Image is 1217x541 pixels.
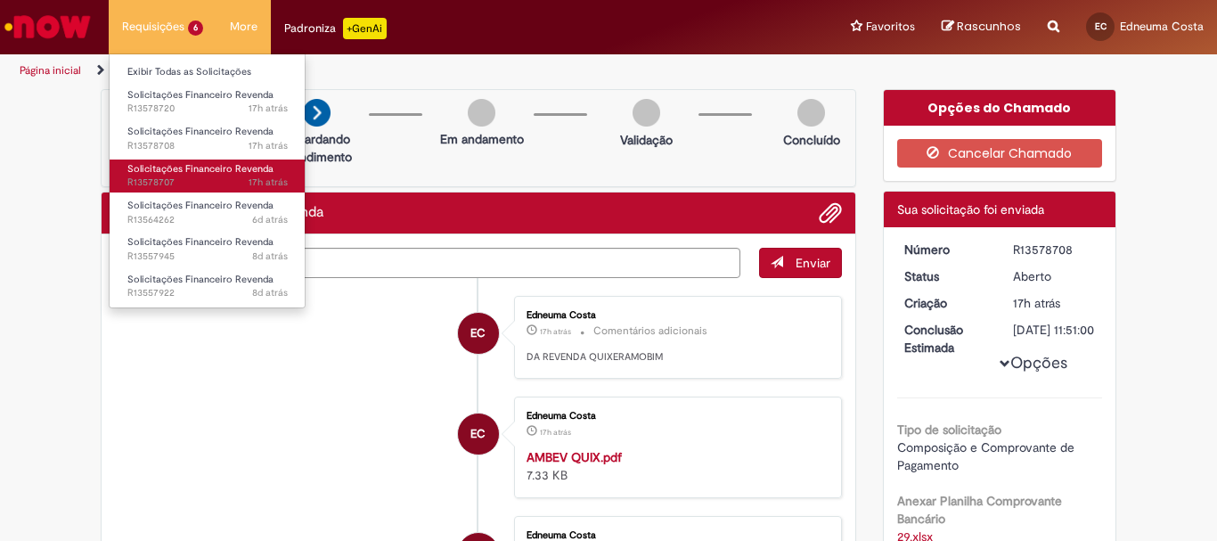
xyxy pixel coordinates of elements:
p: +GenAi [343,18,387,39]
span: Solicitações Financeiro Revenda [127,199,274,212]
span: Rascunhos [957,18,1021,35]
img: arrow-next.png [303,99,331,127]
button: Cancelar Chamado [897,139,1103,168]
span: More [230,18,257,36]
div: Aberto [1013,267,1096,285]
span: R13564262 [127,213,288,227]
div: 29/09/2025 17:50:57 [1013,294,1096,312]
img: img-circle-grey.png [797,99,825,127]
span: Sua solicitação foi enviada [897,201,1044,217]
time: 29/09/2025 17:50:57 [1013,295,1060,311]
span: 8d atrás [252,286,288,299]
a: AMBEV QUIX.pdf [527,449,622,465]
p: DA REVENDA QUIXERAMOBIM [527,350,823,365]
span: Composição e Comprovante de Pagamento [897,439,1078,473]
button: Enviar [759,248,842,278]
div: Edneuma Costa [458,313,499,354]
span: Requisições [122,18,184,36]
span: R13557945 [127,250,288,264]
div: [DATE] 11:51:00 [1013,321,1096,339]
dt: Status [891,267,1001,285]
div: Edneuma Costa [527,411,823,422]
time: 29/09/2025 17:50:58 [249,139,288,152]
span: 17h atrás [249,102,288,115]
span: Solicitações Financeiro Revenda [127,125,274,138]
ul: Requisições [109,53,306,308]
span: 17h atrás [249,139,288,152]
a: Aberto R13557945 : Solicitações Financeiro Revenda [110,233,306,266]
b: Tipo de solicitação [897,422,1001,438]
div: Edneuma Costa [527,530,823,541]
time: 24/09/2025 17:01:56 [252,213,288,226]
a: Rascunhos [942,19,1021,36]
span: R13578708 [127,139,288,153]
div: Edneuma Costa [527,310,823,321]
time: 29/09/2025 17:49:35 [540,427,571,438]
button: Adicionar anexos [819,201,842,225]
span: 17h atrás [249,176,288,189]
span: 17h atrás [1013,295,1060,311]
b: Anexar Planilha Comprovante Bancário [897,493,1062,527]
div: R13578708 [1013,241,1096,258]
span: R13557922 [127,286,288,300]
a: Página inicial [20,63,81,78]
dt: Número [891,241,1001,258]
span: 8d atrás [252,250,288,263]
span: Solicitações Financeiro Revenda [127,88,274,102]
span: EC [470,312,486,355]
span: Solicitações Financeiro Revenda [127,273,274,286]
span: R13578720 [127,102,288,116]
p: Em andamento [440,130,524,148]
time: 23/09/2025 09:58:18 [252,286,288,299]
textarea: Digite sua mensagem aqui... [115,248,740,278]
a: Aberto R13557922 : Solicitações Financeiro Revenda [110,270,306,303]
span: EC [1095,20,1107,32]
div: 7.33 KB [527,448,823,484]
div: Edneuma Costa [458,414,499,455]
span: R13578707 [127,176,288,190]
span: Edneuma Costa [1120,19,1204,34]
small: Comentários adicionais [593,324,707,339]
img: img-circle-grey.png [633,99,660,127]
div: Padroniza [284,18,387,39]
a: Aberto R13578708 : Solicitações Financeiro Revenda [110,122,306,155]
p: Concluído [783,131,840,149]
time: 29/09/2025 17:51:16 [540,326,571,337]
span: 6 [188,20,203,36]
a: Exibir Todas as Solicitações [110,62,306,82]
a: Aberto R13564262 : Solicitações Financeiro Revenda [110,196,306,229]
span: Favoritos [866,18,915,36]
span: 17h atrás [540,427,571,438]
p: Validação [620,131,673,149]
img: ServiceNow [2,9,94,45]
time: 29/09/2025 17:52:59 [249,102,288,115]
dt: Criação [891,294,1001,312]
span: EC [470,413,486,455]
a: Aberto R13578707 : Solicitações Financeiro Revenda [110,160,306,193]
span: 17h atrás [540,326,571,337]
time: 23/09/2025 10:02:17 [252,250,288,263]
span: Solicitações Financeiro Revenda [127,162,274,176]
span: Solicitações Financeiro Revenda [127,235,274,249]
span: Enviar [796,255,830,271]
img: img-circle-grey.png [468,99,495,127]
div: Opções do Chamado [884,90,1116,126]
a: Aberto R13578720 : Solicitações Financeiro Revenda [110,86,306,119]
dt: Conclusão Estimada [891,321,1001,357]
p: Aguardando atendimento [274,130,360,166]
span: 6d atrás [252,213,288,226]
ul: Trilhas de página [13,54,798,87]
